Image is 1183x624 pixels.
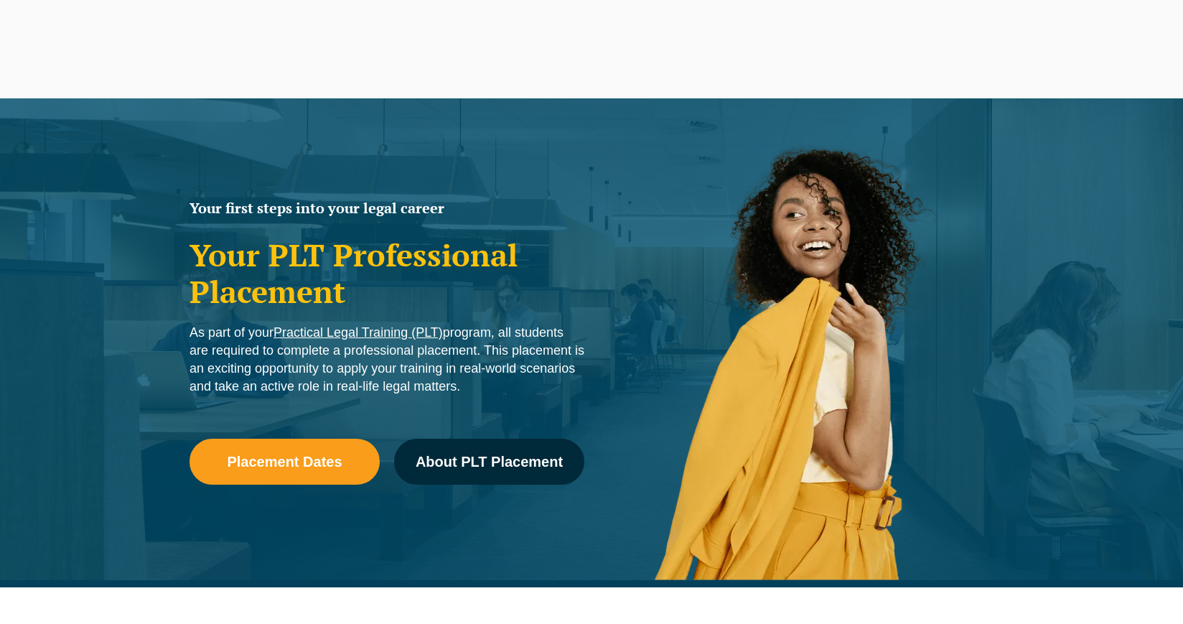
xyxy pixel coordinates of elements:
span: As part of your program, all students are required to complete a professional placement. This pla... [190,325,584,394]
a: Practical Legal Training (PLT) [273,325,443,340]
a: About PLT Placement [394,439,584,485]
span: Placement Dates [227,455,342,469]
a: Placement Dates [190,439,380,485]
span: About PLT Placement [416,455,563,469]
h2: Your first steps into your legal career [190,201,584,215]
h1: Your PLT Professional Placement [190,237,584,309]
